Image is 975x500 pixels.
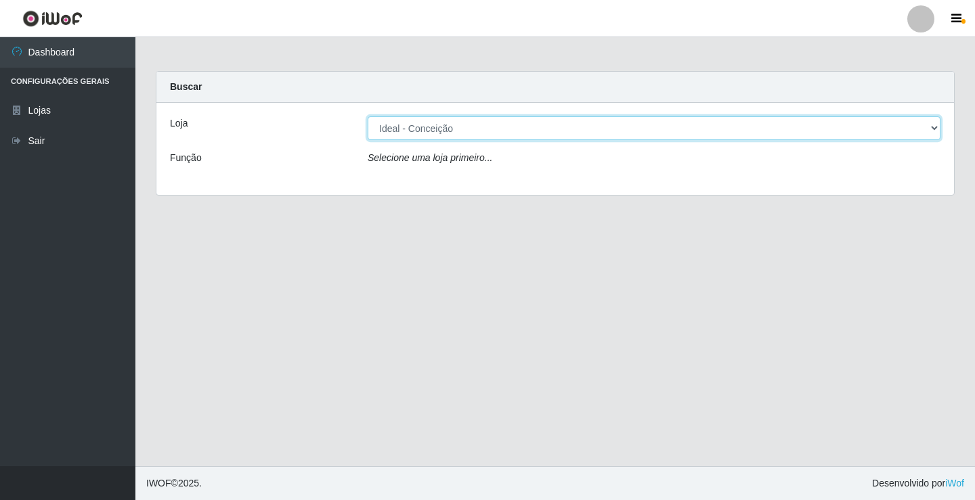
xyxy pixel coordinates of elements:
[146,478,171,488] span: IWOF
[170,116,188,131] label: Loja
[872,476,964,491] span: Desenvolvido por
[170,151,202,165] label: Função
[146,476,202,491] span: © 2025 .
[22,10,83,27] img: CoreUI Logo
[170,81,202,92] strong: Buscar
[368,152,492,163] i: Selecione uma loja primeiro...
[945,478,964,488] a: iWof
